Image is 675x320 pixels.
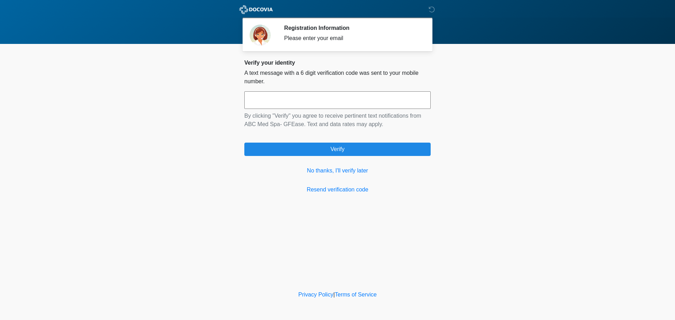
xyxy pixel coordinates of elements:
[284,25,420,31] h2: Registration Information
[298,292,334,298] a: Privacy Policy
[244,112,431,129] p: By clicking "Verify" you agree to receive pertinent text notifications from ABC Med Spa- GFEase. ...
[237,5,275,14] img: ABC Med Spa- GFEase Logo
[244,143,431,156] button: Verify
[244,166,431,175] a: No thanks, I'll verify later
[244,59,431,66] h2: Verify your identity
[335,292,377,298] a: Terms of Service
[284,34,420,43] div: Please enter your email
[244,185,431,194] a: Resend verification code
[250,25,271,46] img: Agent Avatar
[333,292,335,298] a: |
[244,69,431,86] p: A text message with a 6 digit verification code was sent to your mobile number.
